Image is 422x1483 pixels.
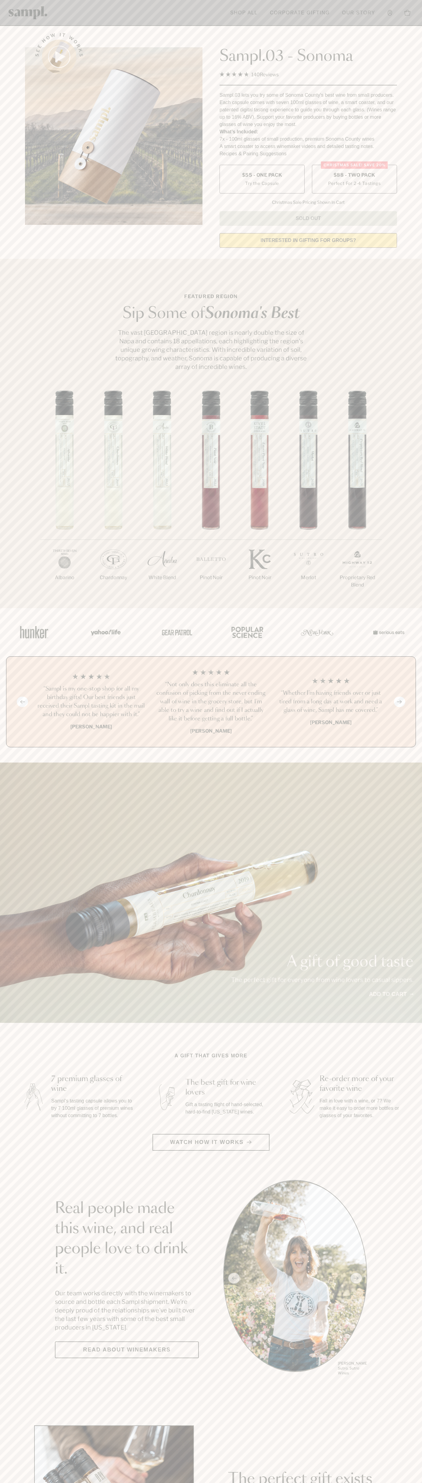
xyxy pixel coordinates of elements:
button: See how it works [42,40,76,74]
p: Fall in love with a wine, or 7? We make it easy to order more bottles or glasses of your favorites. [320,1097,402,1119]
p: Our team works directly with the winemakers to source and bottle each Sampl shipment. We’re deepl... [55,1289,199,1332]
h2: A gift that gives more [175,1052,248,1059]
b: [PERSON_NAME] [70,724,112,730]
p: Sampl's tasting capsule allows you to try 7 100ml glasses of premium wines without committing to ... [51,1097,134,1119]
h2: Sip Some of [113,306,309,321]
p: Proprietary Red Blend [333,574,382,589]
p: Pinot Noir [235,574,284,581]
p: Chardonnay [89,574,138,581]
li: 6 / 7 [284,391,333,601]
p: [PERSON_NAME] Sutro, Sutro Wines [338,1361,367,1376]
p: Albarino [40,574,89,581]
p: White Blend [138,574,187,581]
li: 3 / 4 [276,669,386,735]
img: Sampl.03 - Sonoma [25,47,202,225]
b: [PERSON_NAME] [310,720,352,725]
li: 7 / 7 [333,391,382,608]
img: Artboard_6_04f9a106-072f-468a-bdd7-f11783b05722_x450.png [87,619,123,645]
li: Christmas Sale Pricing Shown In Cart [269,200,348,205]
img: Artboard_5_7fdae55a-36fd-43f7-8bfd-f74a06a2878e_x450.png [157,619,194,645]
li: 2 / 7 [89,391,138,601]
button: Previous slide [17,697,28,707]
img: Artboard_4_28b4d326-c26e-48f9-9c80-911f17d6414e_x450.png [228,619,265,645]
h3: 7 premium glasses of wine [51,1074,134,1094]
li: 5 / 7 [235,391,284,601]
button: Watch how it works [152,1134,270,1151]
img: Artboard_7_5b34974b-f019-449e-91fb-745f8d0877ee_x450.png [370,619,406,645]
b: [PERSON_NAME] [190,728,232,734]
span: $55 - One Pack [242,172,282,179]
p: The perfect gift for everyone from wine lovers to casual sippers. [231,976,413,984]
h3: The best gift for wine lovers [185,1078,268,1097]
li: 2 / 4 [156,669,266,735]
h3: Re-order more of your favorite wine [320,1074,402,1094]
div: slide 1 [223,1180,367,1377]
ul: carousel [223,1180,367,1377]
h3: “Not only does this eliminate all the confusion of picking from the never ending wall of wine in ... [156,680,266,723]
p: Featured Region [113,293,309,300]
h1: Sampl.03 - Sonoma [220,47,397,66]
small: Try the Capsule [245,180,279,186]
li: 1 / 7 [40,391,89,601]
button: Sold Out [220,211,397,226]
a: Add to cart [369,990,413,998]
h2: Real people made this wine, and real people love to drink it. [55,1199,199,1279]
small: Perfect For 2-4 Tastings [328,180,381,186]
p: Gift a tasting flight of hand-selected, hard-to-find [US_STATE] wines. [185,1101,268,1116]
span: Reviews [260,72,279,78]
h3: “Whether I'm having friends over or just tired from a long day at work and need a glass of wine, ... [276,689,386,715]
p: A gift of good taste [231,955,413,969]
p: Pinot Noir [187,574,235,581]
li: 1 / 4 [36,669,146,735]
span: 140 [251,72,260,78]
div: Sampl.03 lets you try some of Sonoma County's best wine from small producers. Each capsule comes ... [220,92,397,128]
p: Merlot [284,574,333,581]
p: The vast [GEOGRAPHIC_DATA] region is nearly double the size of Napa and contains 18 appellations,... [113,328,309,371]
h3: “Sampl is my one-stop shop for all my birthday gifts! Our best friends just received their Sampl ... [36,685,146,719]
li: 7x - 100ml glasses of small production, premium Sonoma County wines [220,135,397,143]
a: interested in gifting for groups? [220,233,397,248]
li: 3 / 7 [138,391,187,601]
img: Artboard_3_0b291449-6e8c-4d07-b2c2-3f3601a19cd1_x450.png [299,619,335,645]
button: Next slide [394,697,405,707]
strong: What’s Included: [220,129,258,134]
li: 4 / 7 [187,391,235,601]
img: Artboard_1_c8cd28af-0030-4af1-819c-248e302c7f06_x450.png [16,619,52,645]
li: Recipes & Pairing Suggestions [220,150,397,157]
span: $88 - Two Pack [334,172,375,179]
em: Sonoma's Best [205,306,300,321]
a: Read about Winemakers [55,1341,199,1358]
div: Christmas SALE! Save 20% [321,161,388,169]
div: 140Reviews [220,70,279,79]
li: A smart coaster to access winemaker videos and detailed tasting notes. [220,143,397,150]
